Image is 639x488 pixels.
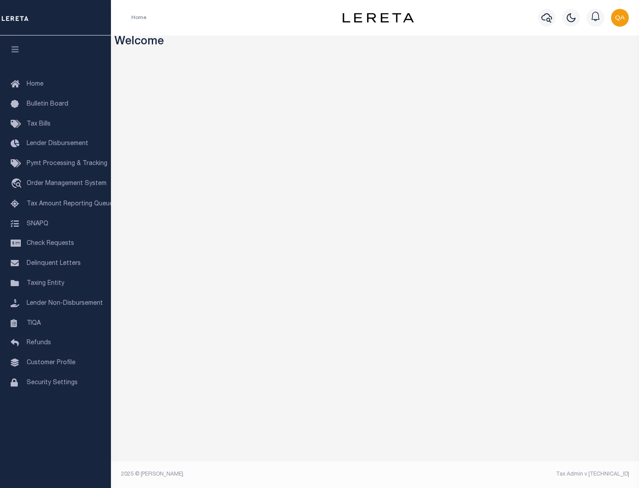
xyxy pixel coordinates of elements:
span: Home [27,81,43,87]
div: 2025 © [PERSON_NAME]. [114,470,375,478]
i: travel_explore [11,178,25,190]
span: Pymt Processing & Tracking [27,161,107,167]
li: Home [131,14,146,22]
span: SNAPQ [27,220,48,227]
img: logo-dark.svg [343,13,414,23]
span: Refunds [27,340,51,346]
span: Delinquent Letters [27,260,81,267]
span: Taxing Entity [27,280,64,287]
span: Tax Bills [27,121,51,127]
span: Lender Non-Disbursement [27,300,103,307]
span: Customer Profile [27,360,75,366]
h3: Welcome [114,35,636,49]
span: Tax Amount Reporting Queue [27,201,113,207]
span: Security Settings [27,380,78,386]
div: Tax Admin v.[TECHNICAL_ID] [382,470,629,478]
span: Order Management System [27,181,106,187]
span: Bulletin Board [27,101,68,107]
span: Check Requests [27,240,74,247]
span: Lender Disbursement [27,141,88,147]
span: TIQA [27,320,41,326]
img: svg+xml;base64,PHN2ZyB4bWxucz0iaHR0cDovL3d3dy53My5vcmcvMjAwMC9zdmciIHBvaW50ZXItZXZlbnRzPSJub25lIi... [611,9,629,27]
